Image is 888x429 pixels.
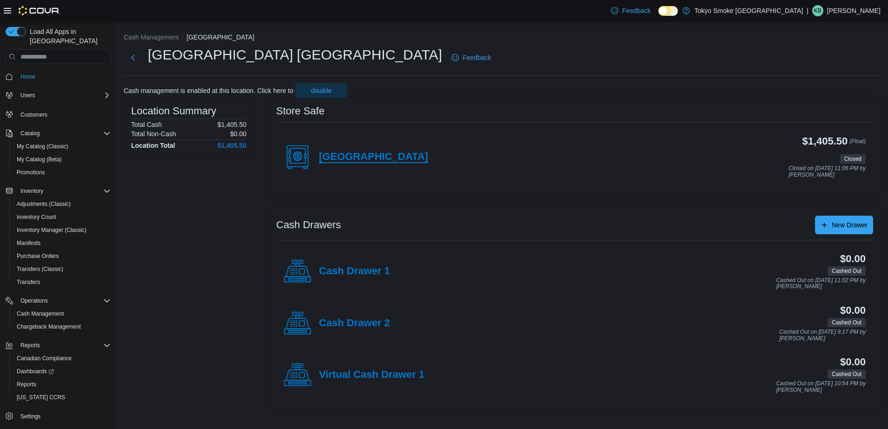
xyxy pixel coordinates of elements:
span: Promotions [13,167,111,178]
span: Canadian Compliance [17,355,72,362]
h3: $0.00 [840,253,866,264]
button: Reports [9,378,114,391]
span: Inventory [20,187,43,195]
h6: Total Cash [131,121,162,128]
input: Dark Mode [658,6,678,16]
span: Cashed Out [828,318,866,327]
a: My Catalog (Classic) [13,141,72,152]
a: Promotions [13,167,49,178]
span: Manifests [17,239,40,247]
span: Cashed Out [832,370,861,378]
span: disable [311,86,331,95]
span: Washington CCRS [13,392,111,403]
span: My Catalog (Classic) [13,141,111,152]
button: [US_STATE] CCRS [9,391,114,404]
a: Chargeback Management [13,321,85,332]
a: [US_STATE] CCRS [13,392,69,403]
button: Inventory [2,185,114,198]
button: Adjustments (Classic) [9,198,114,211]
span: Cashed Out [828,266,866,276]
a: Reports [13,379,40,390]
span: [US_STATE] CCRS [17,394,65,401]
h3: $0.00 [840,356,866,368]
p: (Float) [849,136,866,152]
button: Canadian Compliance [9,352,114,365]
button: Catalog [17,128,43,139]
span: Catalog [17,128,111,139]
button: Home [2,70,114,83]
h1: [GEOGRAPHIC_DATA] [GEOGRAPHIC_DATA] [148,46,442,64]
h3: Store Safe [276,106,325,117]
span: Inventory Count [13,211,111,223]
span: Cash Management [13,308,111,319]
span: Reports [17,381,36,388]
h4: Cash Drawer 2 [319,317,390,330]
p: $0.00 [230,130,246,138]
span: Dashboards [13,366,111,377]
span: Customers [20,111,47,119]
span: Customers [17,108,111,120]
span: Inventory Manager (Classic) [13,224,111,236]
h3: Cash Drawers [276,219,341,231]
p: Cashed Out on [DATE] 10:54 PM by [PERSON_NAME] [776,381,866,393]
span: Reports [17,340,111,351]
span: Cashed Out [832,267,861,275]
span: Closed [840,154,866,164]
a: Purchase Orders [13,251,63,262]
span: Cashed Out [828,370,866,379]
button: My Catalog (Classic) [9,140,114,153]
span: Chargeback Management [17,323,81,330]
button: disable [295,83,347,98]
span: Inventory [17,185,111,197]
h3: $0.00 [840,305,866,316]
button: Operations [17,295,52,306]
button: Catalog [2,127,114,140]
a: Dashboards [13,366,58,377]
span: Feedback [463,53,491,62]
span: Users [20,92,35,99]
span: Users [17,90,111,101]
img: Cova [19,6,60,15]
span: Purchase Orders [13,251,111,262]
span: Reports [13,379,111,390]
span: Operations [20,297,48,304]
span: Home [17,71,111,82]
span: My Catalog (Beta) [13,154,111,165]
button: Manifests [9,237,114,250]
button: Users [17,90,39,101]
button: Settings [2,409,114,423]
span: Transfers [13,277,111,288]
p: [PERSON_NAME] [827,5,881,16]
div: Kyle Bayne [812,5,823,16]
h3: $1,405.50 [802,136,848,147]
span: Dashboards [17,368,54,375]
span: Home [20,73,35,80]
button: New Drawer [815,216,873,234]
p: Closed on [DATE] 11:06 PM by [PERSON_NAME] [789,165,866,178]
a: Transfers [13,277,44,288]
button: Cash Management [124,33,179,41]
span: Feedback [622,6,650,15]
span: Chargeback Management [13,321,111,332]
span: Inventory Manager (Classic) [17,226,86,234]
span: Adjustments (Classic) [13,198,111,210]
a: My Catalog (Beta) [13,154,66,165]
button: Inventory Manager (Classic) [9,224,114,237]
nav: An example of EuiBreadcrumbs [124,33,881,44]
span: New Drawer [832,220,868,230]
span: Transfers [17,278,40,286]
button: Next [124,48,142,67]
span: My Catalog (Classic) [17,143,68,150]
button: Purchase Orders [9,250,114,263]
p: Cash management is enabled at this location. Click here to [124,87,293,94]
a: Settings [17,411,44,422]
a: Canadian Compliance [13,353,75,364]
a: Manifests [13,238,44,249]
a: Customers [17,109,51,120]
a: Transfers (Classic) [13,264,67,275]
p: Cashed Out on [DATE] 11:02 PM by [PERSON_NAME] [776,277,866,290]
span: Settings [20,413,40,420]
p: Tokyo Smoke [GEOGRAPHIC_DATA] [695,5,803,16]
span: Canadian Compliance [13,353,111,364]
